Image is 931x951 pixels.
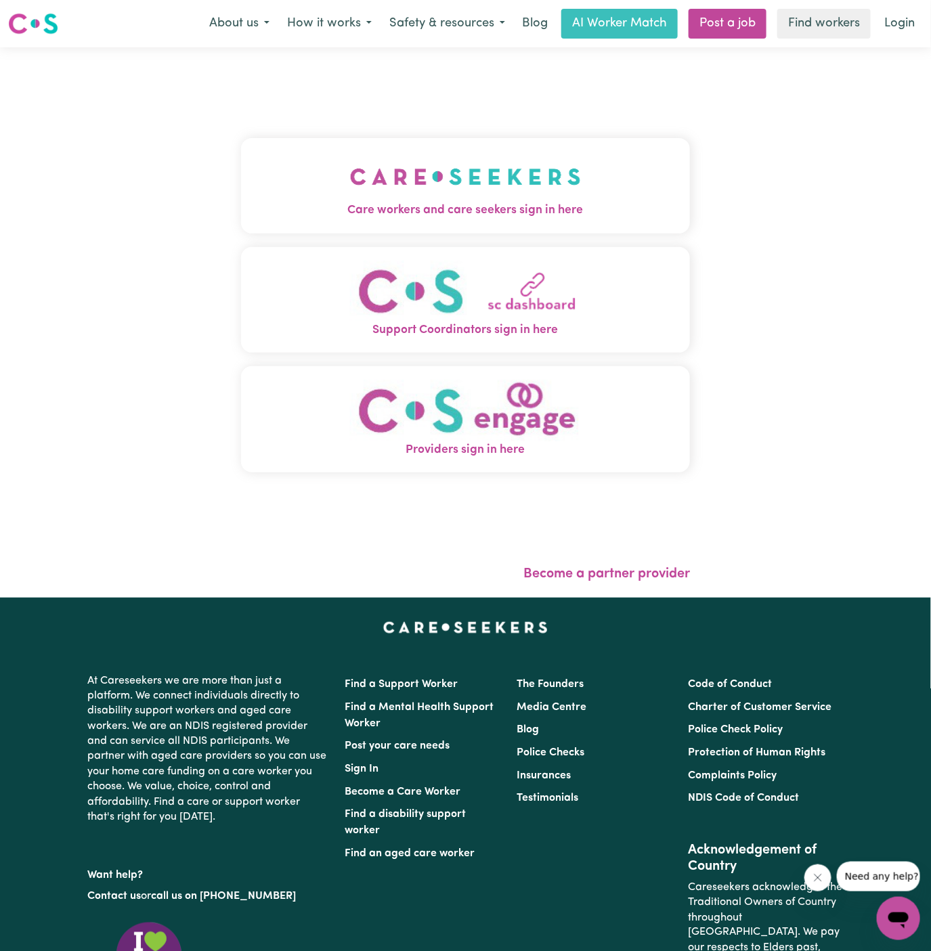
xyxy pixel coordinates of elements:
[200,9,278,38] button: About us
[517,679,584,690] a: The Founders
[688,793,799,803] a: NDIS Code of Conduct
[517,702,586,713] a: Media Centre
[241,138,691,233] button: Care workers and care seekers sign in here
[877,897,920,940] iframe: Button to launch messaging window
[561,9,678,39] a: AI Worker Match
[241,247,691,353] button: Support Coordinators sign in here
[345,740,450,751] a: Post your care needs
[688,747,825,758] a: Protection of Human Rights
[689,9,766,39] a: Post a job
[345,764,379,774] a: Sign In
[8,12,58,36] img: Careseekers logo
[517,793,578,803] a: Testimonials
[688,770,777,781] a: Complaints Policy
[688,724,783,735] a: Police Check Policy
[88,862,329,883] p: Want help?
[345,679,458,690] a: Find a Support Worker
[381,9,514,38] button: Safety & resources
[514,9,556,39] a: Blog
[8,8,58,39] a: Careseekers logo
[152,891,297,902] a: call us on [PHONE_NUMBER]
[278,9,381,38] button: How it works
[837,862,920,891] iframe: Message from company
[876,9,923,39] a: Login
[688,679,772,690] a: Code of Conduct
[241,322,691,339] span: Support Coordinators sign in here
[345,702,494,729] a: Find a Mental Health Support Worker
[688,702,831,713] a: Charter of Customer Service
[517,770,571,781] a: Insurances
[383,622,548,633] a: Careseekers home page
[241,366,691,472] button: Providers sign in here
[241,202,691,219] span: Care workers and care seekers sign in here
[804,864,831,891] iframe: Close message
[88,668,329,831] p: At Careseekers we are more than just a platform. We connect individuals directly to disability su...
[777,9,871,39] a: Find workers
[88,883,329,909] p: or
[688,842,843,875] h2: Acknowledgement of Country
[345,787,461,797] a: Become a Care Worker
[241,441,691,459] span: Providers sign in here
[517,724,539,735] a: Blog
[523,567,690,581] a: Become a partner provider
[345,848,475,859] a: Find an aged care worker
[88,891,142,902] a: Contact us
[345,809,467,836] a: Find a disability support worker
[517,747,584,758] a: Police Checks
